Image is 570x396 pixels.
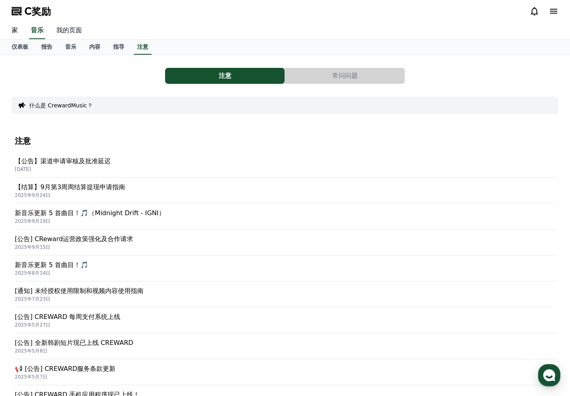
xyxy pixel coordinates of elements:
a: Messages [53,253,103,273]
a: [公告] CREWARD 每周支付系统上线 2025年5月27日 [15,307,555,333]
font: 2025年9月15日 [15,244,50,250]
font: 【结算】9月第3周周结算提现申请指南 [15,183,125,191]
font: 2025年5月27日 [15,322,50,328]
a: [通知] 未经授权使用限制和视频内容使用指南 2025年7月23日 [15,281,555,307]
span: Messages [66,265,90,272]
font: 注意 [15,136,31,146]
font: [公告] 全新韩剧短片现已上线 CREWARD [15,339,133,346]
a: 新音乐更新 5 首曲目！🎵 2025年8月14日 [15,255,555,281]
font: [通知] 未经授权使用限制和视频内容使用指南 [15,287,143,295]
button: 什么是 CrewardMusic？ [29,101,93,109]
font: 新音乐更新 5 首曲目！🎵 [15,261,88,269]
button: 常问问题 [285,68,405,84]
font: 【公告】渠道申请审核及批准延迟 [15,157,111,165]
font: 家 [12,26,18,34]
a: 注意 [165,68,285,84]
a: 仪表板 [5,40,35,55]
font: 新音乐更新 5 首曲目！🎵（Midnight Drift - IGNI） [15,209,165,217]
font: 📢 [公告] CREWARD服务条款更新 [15,365,116,372]
span: Settings [118,265,138,271]
a: 新音乐更新 5 首曲目！🎵（Midnight Drift - IGNI） 2025年9月19日 [15,204,555,230]
a: Settings [103,253,153,273]
font: 报告 [41,44,52,50]
a: 指导 [107,40,131,55]
font: 注意 [219,72,231,79]
font: 2025年9月19日 [15,218,50,224]
font: 指导 [113,44,124,50]
button: 注意 [165,68,285,84]
a: 【公告】渠道申请审核及批准延迟 [DATE] [15,152,555,178]
a: 📢 [公告] CREWARD服务条款更新 2025年5月7日 [15,359,555,385]
font: 内容 [89,44,100,50]
font: 音乐 [31,26,44,34]
font: 仪表板 [12,44,28,50]
a: 注意 [134,40,151,55]
font: 2025年5月7日 [15,374,48,380]
a: 音乐 [29,22,45,39]
font: 2025年8月14日 [15,270,50,276]
font: 注意 [137,44,148,50]
font: 常问问题 [332,72,358,79]
font: 2025年5月8日 [15,348,48,354]
a: 家 [5,22,24,39]
a: 报告 [35,40,59,55]
font: [公告] CReward运营政策强化及合作请求 [15,235,133,243]
font: 2025年9月24日 [15,192,50,198]
font: 什么是 CrewardMusic？ [29,102,93,109]
font: 音乐 [65,44,76,50]
font: 2025年7月23日 [15,296,50,302]
a: 我的页面 [50,22,88,39]
span: Home [20,265,34,271]
font: [公告] CREWARD 每周支付系统上线 [15,313,120,321]
a: 内容 [83,40,107,55]
a: 常问问题 [285,68,405,84]
a: 【结算】9月第3周周结算提现申请指南 2025年9月24日 [15,178,555,204]
a: C奖励 [12,5,51,18]
a: Home [2,253,53,273]
a: [公告] 全新韩剧短片现已上线 CREWARD 2025年5月8日 [15,333,555,359]
font: 我的页面 [56,26,82,34]
a: 音乐 [59,40,83,55]
font: C奖励 [24,6,51,17]
a: [公告] CReward运营政策强化及合作请求 2025年9月15日 [15,230,555,255]
font: [DATE] [15,166,31,172]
